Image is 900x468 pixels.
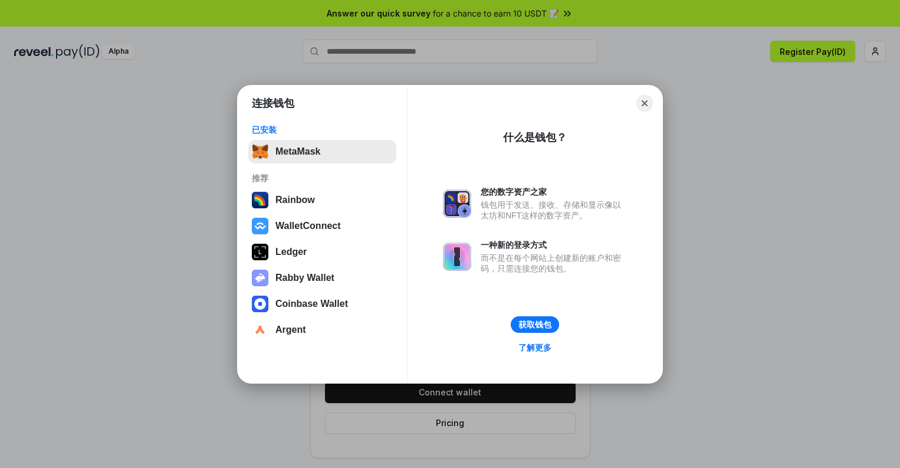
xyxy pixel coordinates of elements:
img: svg+xml,%3Csvg%20xmlns%3D%22http%3A%2F%2Fwww.w3.org%2F2000%2Fsvg%22%20fill%3D%22none%22%20viewBox... [443,189,471,218]
img: svg+xml,%3Csvg%20width%3D%22120%22%20height%3D%22120%22%20viewBox%3D%220%200%20120%20120%22%20fil... [252,192,268,208]
button: Rainbow [248,188,396,212]
h1: 连接钱包 [252,96,294,110]
button: WalletConnect [248,214,396,238]
div: 已安装 [252,125,393,135]
div: 推荐 [252,173,393,184]
img: svg+xml,%3Csvg%20xmlns%3D%22http%3A%2F%2Fwww.w3.org%2F2000%2Fsvg%22%20fill%3D%22none%22%20viewBox... [443,243,471,271]
img: svg+xml,%3Csvg%20width%3D%2228%22%20height%3D%2228%22%20viewBox%3D%220%200%2028%2028%22%20fill%3D... [252,218,268,234]
button: Argent [248,318,396,342]
img: svg+xml,%3Csvg%20width%3D%2228%22%20height%3D%2228%22%20viewBox%3D%220%200%2028%2028%22%20fill%3D... [252,296,268,312]
div: Argent [275,325,306,335]
button: Coinbase Wallet [248,292,396,316]
img: svg+xml,%3Csvg%20xmlns%3D%22http%3A%2F%2Fwww.w3.org%2F2000%2Fsvg%22%20width%3D%2228%22%20height%3... [252,244,268,260]
div: 钱包用于发送、接收、存储和显示像以太坊和NFT这样的数字资产。 [481,199,627,221]
div: Rabby Wallet [275,273,334,283]
a: 了解更多 [511,340,559,355]
button: Rabby Wallet [248,266,396,290]
div: Rainbow [275,195,315,205]
div: 而不是在每个网站上创建新的账户和密码，只需连接您的钱包。 [481,253,627,274]
div: 您的数字资产之家 [481,186,627,197]
button: MetaMask [248,140,396,163]
img: svg+xml,%3Csvg%20xmlns%3D%22http%3A%2F%2Fwww.w3.org%2F2000%2Fsvg%22%20fill%3D%22none%22%20viewBox... [252,270,268,286]
div: WalletConnect [275,221,341,231]
button: Ledger [248,240,396,264]
button: Close [636,95,653,112]
div: 获取钱包 [518,319,551,330]
div: 了解更多 [518,342,551,353]
div: MetaMask [275,146,320,157]
img: svg+xml,%3Csvg%20width%3D%2228%22%20height%3D%2228%22%20viewBox%3D%220%200%2028%2028%22%20fill%3D... [252,322,268,338]
div: Ledger [275,247,307,257]
div: Coinbase Wallet [275,299,348,309]
button: 获取钱包 [511,316,559,333]
div: 一种新的登录方式 [481,240,627,250]
img: svg+xml,%3Csvg%20fill%3D%22none%22%20height%3D%2233%22%20viewBox%3D%220%200%2035%2033%22%20width%... [252,143,268,160]
div: 什么是钱包？ [503,130,567,145]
